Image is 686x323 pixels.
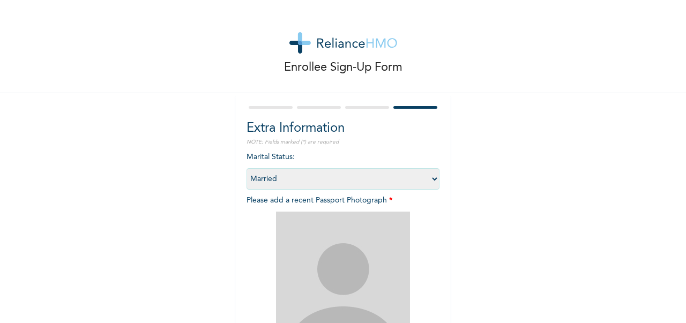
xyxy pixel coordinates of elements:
p: NOTE: Fields marked (*) are required [247,138,439,146]
span: Marital Status : [247,153,439,183]
img: logo [289,32,397,54]
p: Enrollee Sign-Up Form [284,59,402,77]
h2: Extra Information [247,119,439,138]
